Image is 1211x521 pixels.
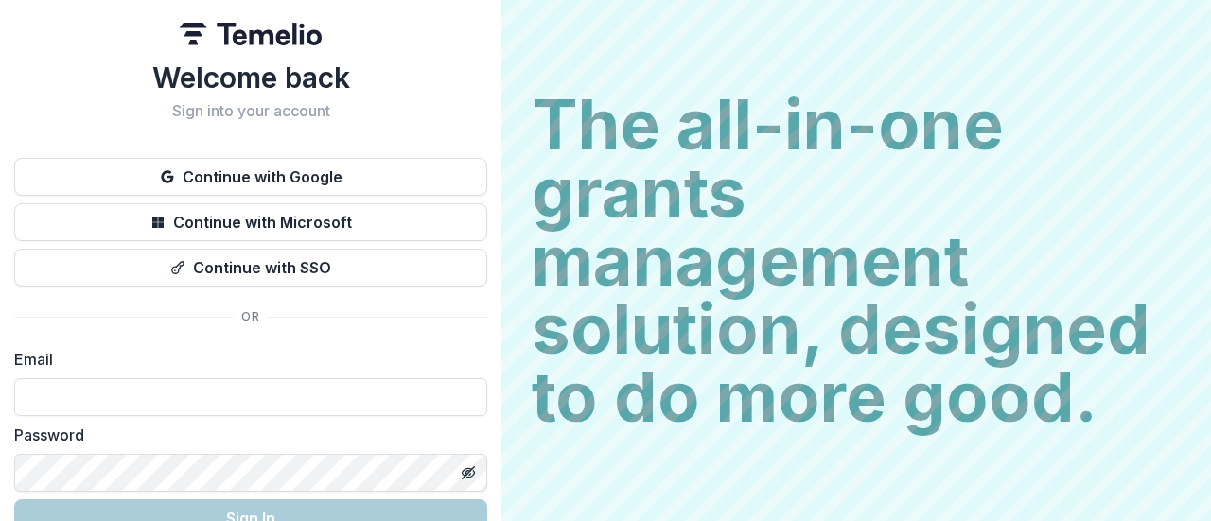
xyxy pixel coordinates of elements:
[14,158,487,196] button: Continue with Google
[14,348,476,371] label: Email
[14,203,487,241] button: Continue with Microsoft
[453,458,483,488] button: Toggle password visibility
[14,424,476,446] label: Password
[14,102,487,120] h2: Sign into your account
[14,249,487,287] button: Continue with SSO
[14,61,487,95] h1: Welcome back
[180,23,322,45] img: Temelio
